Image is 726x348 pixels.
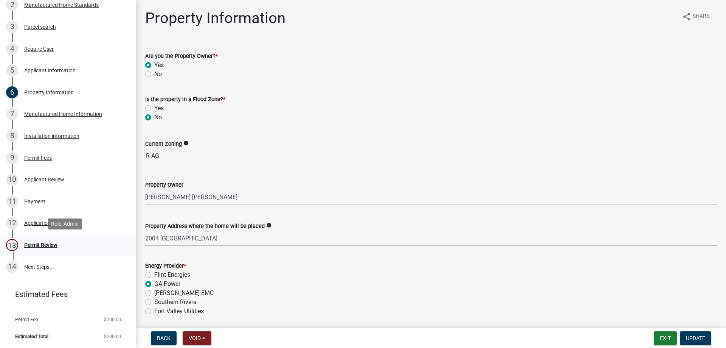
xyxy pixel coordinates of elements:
div: 8 [6,130,18,142]
label: No [154,113,162,122]
div: 3 [6,21,18,33]
span: Estimated Total [15,334,48,339]
i: info [183,140,189,146]
button: shareShare [676,9,715,24]
div: Manufactured Home Information [24,111,102,117]
button: Update [680,331,711,345]
span: Permit Fee [15,317,38,322]
div: 14 [6,261,18,273]
label: Current Zoning [145,142,182,147]
div: 6 [6,86,18,98]
button: Back [151,331,177,345]
div: 11 [6,195,18,208]
span: Share [693,12,709,21]
button: Void [183,331,211,345]
div: Permit Review [24,242,57,248]
label: Are you the Property Owner? [145,54,218,59]
a: Estimated Fees [6,287,124,302]
div: 13 [6,239,18,251]
span: $700.00 [104,317,121,322]
div: 9 [6,152,18,164]
div: Parcel search [24,24,56,30]
label: Yes [154,104,164,113]
div: 4 [6,43,18,55]
div: Installation information [24,133,79,139]
label: Yes [154,61,164,70]
label: Fort Valley Utilities [154,307,204,316]
label: Property Address where the home will be placed [145,224,265,229]
div: Permit Fees [24,155,52,161]
h1: Property Information [145,9,285,27]
i: info [266,223,271,228]
div: Application [24,220,51,226]
div: 5 [6,64,18,76]
div: Payment [24,199,45,204]
i: share [682,12,691,21]
div: 7 [6,108,18,120]
button: Exit [654,331,677,345]
span: Update [686,335,705,341]
label: Southern Rivers [154,298,196,307]
div: Applicant Review [24,177,64,182]
label: Flint Energies [154,270,190,279]
span: Back [157,335,171,341]
div: Manufactured Home Standards [24,2,99,8]
span: Void [189,335,201,341]
div: Property Information [24,90,74,95]
div: Require User [24,46,54,51]
label: Property Owner [145,183,183,188]
div: Role: Admin [48,218,82,229]
div: 12 [6,217,18,229]
div: 10 [6,173,18,186]
label: No [154,70,162,79]
label: Is the property in a Flood Zone? [145,97,225,102]
span: $700.00 [104,334,121,339]
div: Applicant Information [24,68,76,73]
label: [PERSON_NAME] EMC [154,289,214,298]
label: Energy Provider [145,264,186,269]
label: GA Power [154,279,180,289]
